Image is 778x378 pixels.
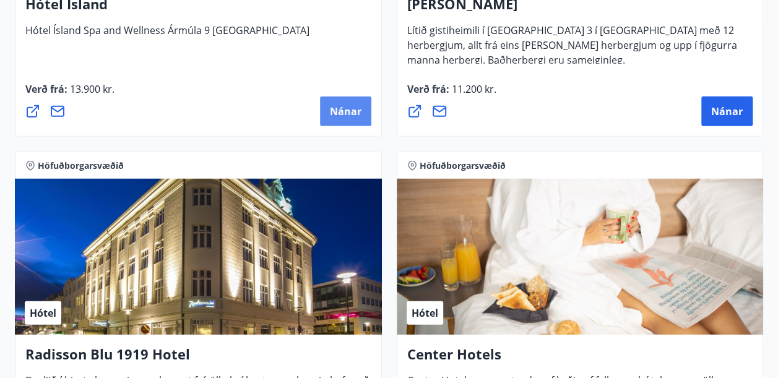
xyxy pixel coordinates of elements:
span: Verð frá : [407,82,496,106]
h4: Center Hotels [407,345,753,373]
button: Nánar [701,97,753,126]
span: Nánar [711,105,743,118]
span: Hótel Ísland Spa and Wellness Ármúla 9 [GEOGRAPHIC_DATA] [25,24,309,47]
span: Nánar [330,105,361,118]
span: Hótel [412,306,438,320]
button: Nánar [320,97,371,126]
span: 11.200 kr. [449,82,496,96]
span: Hótel [30,306,56,320]
h4: Radisson Blu 1919 Hotel [25,345,371,373]
span: Höfuðborgarsvæðið [420,160,506,172]
span: Verð frá : [25,82,115,106]
span: Lítið gistiheimili í [GEOGRAPHIC_DATA] 3 í [GEOGRAPHIC_DATA] með 12 herbergjum, allt frá eins [PE... [407,24,737,77]
span: 13.900 kr. [67,82,115,96]
span: Höfuðborgarsvæðið [38,160,124,172]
